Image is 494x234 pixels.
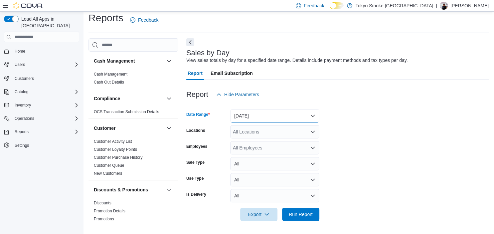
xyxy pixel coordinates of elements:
h1: Reports [88,11,123,25]
h3: Compliance [94,95,120,102]
span: Feedback [304,2,324,9]
p: [PERSON_NAME] [450,2,489,10]
button: Export [240,208,277,221]
label: Sale Type [186,160,205,165]
div: Glenn Cook [440,2,448,10]
label: Employees [186,144,207,149]
span: Operations [12,115,79,122]
button: Cash Management [94,58,164,64]
span: Reports [15,129,29,134]
button: Discounts & Promotions [165,186,173,194]
button: Operations [1,114,82,123]
span: Operations [15,116,34,121]
button: [DATE] [230,109,319,122]
div: Discounts & Promotions [88,199,178,226]
button: Users [12,61,28,69]
span: Run Report [289,211,313,218]
img: Cova [13,2,43,9]
h3: Customer [94,125,115,131]
span: Home [12,47,79,55]
button: Inventory [12,101,34,109]
span: Email Subscription [211,67,253,80]
span: Inventory [15,103,31,108]
input: Dark Mode [330,2,344,9]
span: Inventory [12,101,79,109]
button: Cash Management [165,57,173,65]
button: Compliance [94,95,164,102]
span: Catalog [15,89,28,95]
button: Open list of options [310,145,315,150]
button: All [230,189,319,202]
a: Home [12,47,28,55]
button: Reports [1,127,82,136]
div: Compliance [88,108,178,118]
button: Customer [165,124,173,132]
span: Home [15,49,25,54]
span: Export [244,208,273,221]
div: Customer [88,137,178,180]
h3: Discounts & Promotions [94,186,148,193]
label: Use Type [186,176,204,181]
span: Discounts [94,200,111,206]
button: Home [1,46,82,56]
span: Customer Purchase History [94,155,143,160]
div: Cash Management [88,70,178,89]
a: Discounts [94,201,111,205]
button: Next [186,38,194,46]
span: Hide Parameters [224,91,259,98]
span: Catalog [12,88,79,96]
a: Settings [12,141,32,149]
span: Feedback [138,17,158,23]
button: Catalog [12,88,31,96]
span: Report [188,67,203,80]
button: Catalog [1,87,82,97]
button: All [230,173,319,186]
button: Reports [12,128,31,136]
span: Customer Queue [94,163,124,168]
a: OCS Transaction Submission Details [94,110,159,114]
button: Settings [1,140,82,150]
button: Inventory [1,101,82,110]
span: Reports [12,128,79,136]
a: Cash Management [94,72,127,77]
a: Feedback [127,13,161,27]
a: Promotions [94,217,114,221]
nav: Complex example [4,44,79,167]
a: Customer Activity List [94,139,132,144]
button: Run Report [282,208,319,221]
div: View sales totals by day for a specified date range. Details include payment methods and tax type... [186,57,408,64]
span: Users [12,61,79,69]
span: OCS Transaction Submission Details [94,109,159,115]
label: Is Delivery [186,192,206,197]
button: Open list of options [310,129,315,134]
button: All [230,157,319,170]
h3: Cash Management [94,58,135,64]
button: Operations [12,115,37,122]
h3: Report [186,91,208,99]
span: Load All Apps in [GEOGRAPHIC_DATA] [19,16,79,29]
span: Settings [15,143,29,148]
label: Date Range [186,112,210,117]
span: Customers [15,76,34,81]
label: Locations [186,128,205,133]
span: Settings [12,141,79,149]
p: Tokyo Smoke [GEOGRAPHIC_DATA] [356,2,433,10]
a: Cash Out Details [94,80,124,85]
span: Promotion Details [94,208,125,214]
a: Customer Loyalty Points [94,147,137,152]
button: Users [1,60,82,69]
h3: Sales by Day [186,49,230,57]
span: Promotions [94,216,114,222]
p: | [436,2,437,10]
button: Customers [1,73,82,83]
button: Compliance [165,95,173,103]
button: Hide Parameters [214,88,262,101]
a: Customers [12,75,37,83]
a: New Customers [94,171,122,176]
